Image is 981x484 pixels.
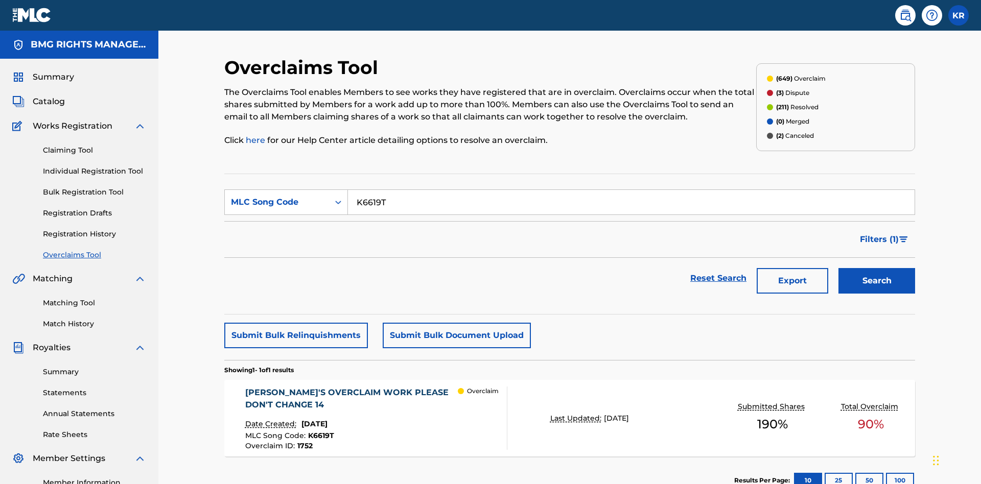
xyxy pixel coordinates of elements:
img: Catalog [12,95,25,108]
span: Overclaim ID : [245,441,297,450]
p: Canceled [776,131,814,140]
span: (211) [776,103,789,111]
a: Registration History [43,229,146,239]
h5: BMG RIGHTS MANAGEMENT US, LLC [31,39,146,51]
p: Click for our Help Center article detailing options to resolve an overclaim. [224,134,756,147]
p: The Overclaims Tool enables Members to see works they have registered that are in overclaim. Over... [224,86,756,123]
a: [PERSON_NAME]'S OVERCLAIM WORK PLEASE DON'T CHANGE 14Date Created:[DATE]MLC Song Code:K6619TOverc... [224,380,915,456]
button: Submit Bulk Document Upload [383,323,531,348]
a: here [246,135,267,145]
a: Summary [43,367,146,377]
p: Total Overclaim [841,401,901,412]
img: expand [134,452,146,465]
a: Overclaims Tool [43,250,146,260]
h2: Overclaims Tool [224,56,383,79]
span: Royalties [33,342,71,354]
img: MLC Logo [12,8,52,22]
button: Filters (1) [854,227,915,252]
p: Date Created: [245,419,299,429]
a: Annual Statements [43,408,146,419]
img: expand [134,120,146,132]
p: Overclaim [467,386,499,396]
img: Royalties [12,342,25,354]
img: Works Registration [12,120,26,132]
img: Matching [12,273,25,285]
button: Submit Bulk Relinquishments [224,323,368,348]
img: filter [899,236,908,243]
div: Drag [933,445,939,476]
img: search [899,9,912,21]
a: Registration Drafts [43,208,146,219]
span: (2) [776,132,784,139]
span: Works Registration [33,120,112,132]
span: [DATE] [604,414,629,423]
img: expand [134,273,146,285]
a: Statements [43,388,146,398]
a: Public Search [895,5,916,26]
span: Matching [33,273,73,285]
p: Dispute [776,88,809,98]
form: Search Form [224,189,915,299]
p: Overclaim [776,74,826,83]
span: K6619T [308,431,334,440]
span: (649) [776,75,792,82]
span: 1752 [297,441,313,450]
img: help [926,9,938,21]
div: Help [922,5,942,26]
a: Individual Registration Tool [43,166,146,177]
p: Showing 1 - 1 of 1 results [224,366,294,375]
a: Claiming Tool [43,145,146,156]
a: SummarySummary [12,71,74,83]
span: MLC Song Code : [245,431,308,440]
span: Summary [33,71,74,83]
img: Member Settings [12,452,25,465]
span: Catalog [33,95,65,108]
iframe: Chat Widget [930,435,981,484]
button: Export [757,268,828,294]
a: Bulk Registration Tool [43,187,146,198]
img: Accounts [12,39,25,51]
img: expand [134,342,146,354]
p: Merged [776,117,809,126]
span: (0) [776,117,784,125]
div: User Menu [948,5,969,26]
span: Member Settings [33,452,105,465]
div: MLC Song Code [231,196,323,208]
span: 90 % [858,415,884,433]
button: Search [838,268,915,294]
a: CatalogCatalog [12,95,65,108]
span: [DATE] [301,419,328,428]
p: Resolved [776,103,819,112]
p: Submitted Shares [738,401,807,412]
a: Rate Sheets [43,429,146,440]
a: Match History [43,319,146,329]
img: Summary [12,71,25,83]
div: [PERSON_NAME]'S OVERCLAIM WORK PLEASE DON'T CHANGE 14 [245,386,458,411]
span: (3) [776,89,784,96]
p: Last Updated: [550,413,604,424]
a: Reset Search [685,267,752,289]
a: Matching Tool [43,298,146,308]
span: Filters ( 1 ) [860,233,899,246]
span: 190 % [757,415,788,433]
